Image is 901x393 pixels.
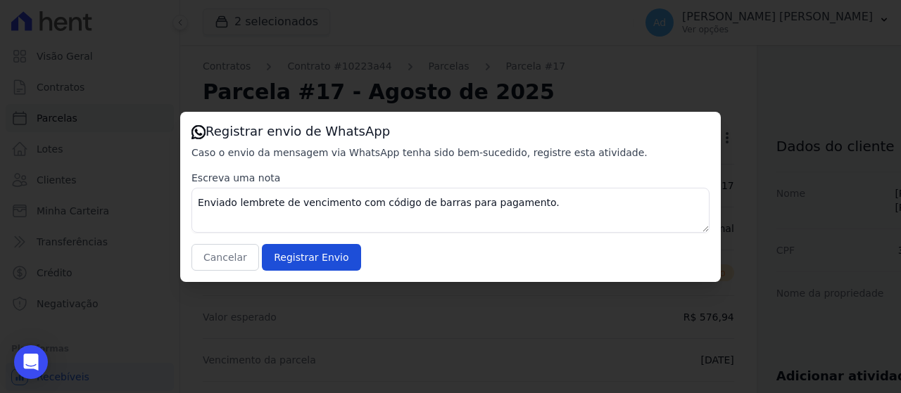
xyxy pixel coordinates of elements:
[191,171,710,185] label: Escreva uma nota
[191,188,710,233] textarea: Enviado lembrete de vencimento com código de barras para pagamento.
[191,146,710,160] p: Caso o envio da mensagem via WhatsApp tenha sido bem-sucedido, registre esta atividade.
[262,244,360,271] input: Registrar Envio
[191,123,710,140] h3: Registrar envio de WhatsApp
[191,244,259,271] button: Cancelar
[14,345,48,379] div: Open Intercom Messenger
